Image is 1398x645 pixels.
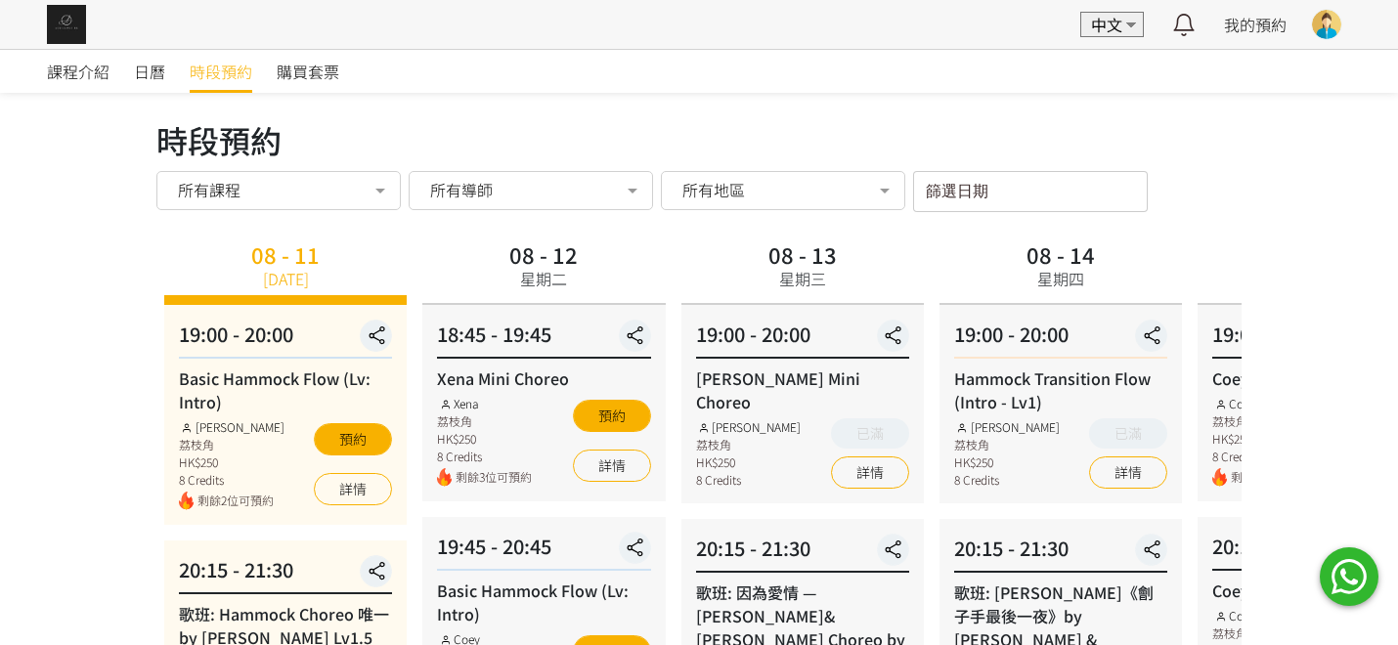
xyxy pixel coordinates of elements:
[913,171,1148,212] input: 篩選日期
[954,471,1060,489] div: 8 Credits
[437,412,532,430] div: 荔枝角
[47,50,109,93] a: 課程介紹
[1231,468,1307,487] span: 剩餘3位可預約
[437,320,650,359] div: 18:45 - 19:45
[437,468,452,487] img: fire.png
[178,180,240,199] span: 所有課程
[437,579,650,625] div: Basic Hammock Flow (Lv: Intro)
[47,60,109,83] span: 課程介紹
[430,180,493,199] span: 所有導師
[179,555,392,594] div: 20:15 - 21:30
[768,243,837,265] div: 08 - 13
[954,453,1060,471] div: HK$250
[1212,448,1307,465] div: 8 Credits
[1212,412,1307,430] div: 荔枝角
[696,418,802,436] div: [PERSON_NAME]
[179,453,284,471] div: HK$250
[1089,418,1167,449] button: 已滿
[179,492,194,510] img: fire.png
[954,366,1167,413] div: Hammock Transition Flow (Intro - Lv1)
[779,267,826,290] div: 星期三
[197,492,284,510] span: 剩餘2位可預約
[277,60,339,83] span: 購買套票
[134,50,165,93] a: 日曆
[179,418,284,436] div: [PERSON_NAME]
[179,471,284,489] div: 8 Credits
[696,436,802,453] div: 荔枝角
[437,448,532,465] div: 8 Credits
[1212,468,1227,487] img: fire.png
[437,366,650,390] div: Xena Mini Choreo
[456,468,532,487] span: 剩餘3位可預約
[696,534,909,573] div: 20:15 - 21:30
[696,320,909,359] div: 19:00 - 20:00
[682,180,745,199] span: 所有地區
[437,430,532,448] div: HK$250
[573,400,651,432] button: 預約
[179,436,284,453] div: 荔枝角
[277,50,339,93] a: 購買套票
[190,50,252,93] a: 時段預約
[1212,430,1307,448] div: HK$250
[134,60,165,83] span: 日曆
[1212,624,1307,642] div: 荔枝角
[179,366,392,413] div: Basic Hammock Flow (Lv: Intro)
[190,60,252,83] span: 時段預約
[1027,243,1095,265] div: 08 - 14
[1037,267,1084,290] div: 星期四
[954,534,1167,573] div: 20:15 - 21:30
[696,471,802,489] div: 8 Credits
[1212,607,1307,624] div: Coey
[520,267,567,290] div: 星期二
[831,456,909,489] a: 詳情
[696,366,909,413] div: [PERSON_NAME] Mini Choreo
[573,450,651,482] a: 詳情
[314,473,392,505] a: 詳情
[251,243,320,265] div: 08 - 11
[696,453,802,471] div: HK$250
[954,320,1167,359] div: 19:00 - 20:00
[509,243,578,265] div: 08 - 12
[1224,13,1287,36] a: 我的預約
[831,418,909,449] button: 已滿
[1089,456,1167,489] a: 詳情
[954,418,1060,436] div: [PERSON_NAME]
[47,5,86,44] img: img_61c0148bb0266
[437,395,532,412] div: Xena
[1212,395,1307,412] div: Coey
[314,423,392,455] button: 預約
[263,267,309,290] div: [DATE]
[179,320,392,359] div: 19:00 - 20:00
[156,116,1242,163] div: 時段預約
[437,532,650,571] div: 19:45 - 20:45
[954,436,1060,453] div: 荔枝角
